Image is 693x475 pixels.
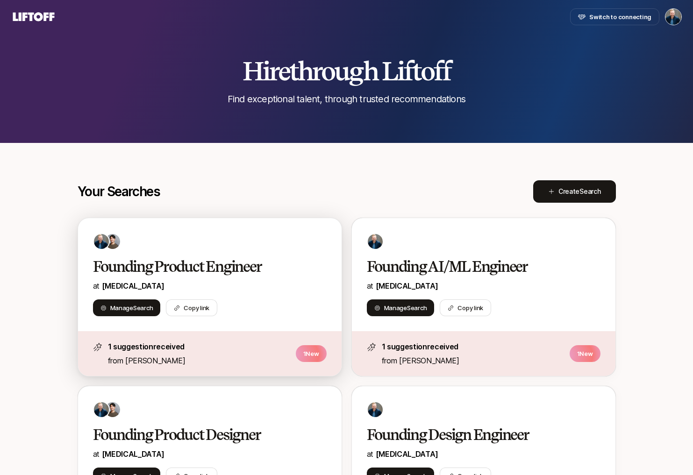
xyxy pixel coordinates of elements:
[368,402,383,417] img: ACg8ocLS2l1zMprXYdipp7mfi5ZAPgYYEnnfB-SEFN0Ix-QHc6UIcGI=s160-c
[367,299,435,316] button: ManageSearch
[108,354,290,367] p: from
[376,449,439,459] span: [MEDICAL_DATA]
[367,342,376,352] img: star-icon
[665,9,681,25] img: Sagan Schultz
[367,280,600,292] p: at
[440,299,491,316] button: Copy link
[384,303,427,312] span: Manage
[102,449,165,459] span: [MEDICAL_DATA]
[78,184,160,199] p: Your Searches
[407,304,427,312] span: Search
[533,180,616,203] button: CreateSearch
[665,8,682,25] button: Sagan Schultz
[558,186,601,197] span: Create
[289,55,450,87] span: through Liftoff
[296,345,327,362] p: 1 New
[367,257,581,276] h2: Founding AI/ML Engineer
[110,303,153,312] span: Manage
[102,281,165,291] span: [MEDICAL_DATA]
[105,234,120,249] img: ACg8ocLBQzhvHPWkBiAPnRlRV1m5rfT8VCpvLNjRCKnQzlOx1sWIVRQ=s160-c
[93,257,307,276] h2: Founding Product Engineer
[368,234,383,249] img: ACg8ocLS2l1zMprXYdipp7mfi5ZAPgYYEnnfB-SEFN0Ix-QHc6UIcGI=s160-c
[243,57,451,85] h2: Hire
[93,280,327,292] p: at
[93,425,307,444] h2: Founding Product Designer
[94,402,109,417] img: ACg8ocLS2l1zMprXYdipp7mfi5ZAPgYYEnnfB-SEFN0Ix-QHc6UIcGI=s160-c
[382,340,564,353] p: 1 suggestion received
[133,304,153,312] span: Search
[125,356,186,365] span: [PERSON_NAME]
[93,342,102,352] img: star-icon
[166,299,217,316] button: Copy link
[570,345,600,362] p: 1 New
[93,299,161,316] button: ManageSearch
[589,12,651,21] span: Switch to connecting
[228,92,465,106] p: Find exceptional talent, through trusted recommendations
[579,187,600,195] span: Search
[382,354,564,367] p: from
[570,8,659,25] button: Switch to connecting
[108,340,290,353] p: 1 suggestion received
[94,234,109,249] img: ACg8ocLS2l1zMprXYdipp7mfi5ZAPgYYEnnfB-SEFN0Ix-QHc6UIcGI=s160-c
[105,402,120,417] img: ACg8ocLBQzhvHPWkBiAPnRlRV1m5rfT8VCpvLNjRCKnQzlOx1sWIVRQ=s160-c
[376,281,439,291] span: [MEDICAL_DATA]
[367,425,581,444] h2: Founding Design Engineer
[367,448,600,460] p: at
[399,356,459,365] span: [PERSON_NAME]
[93,448,327,460] p: at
